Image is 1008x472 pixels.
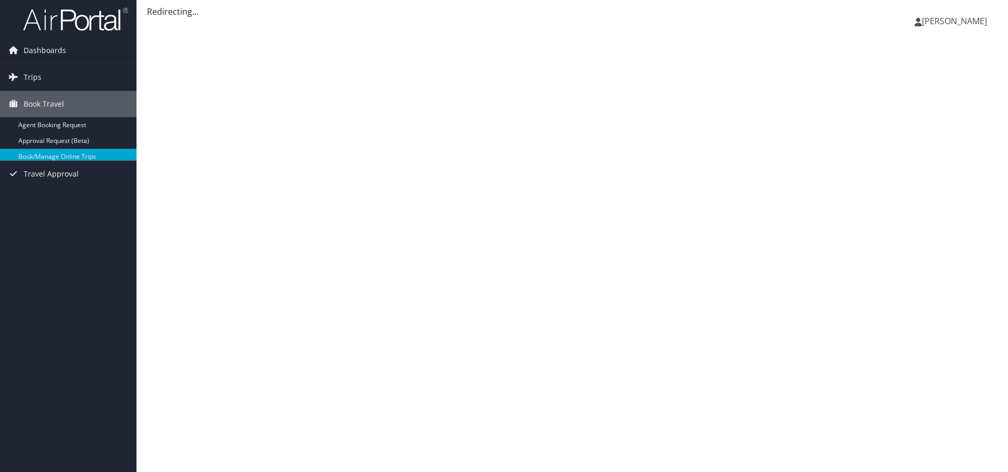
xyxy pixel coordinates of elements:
[24,64,41,90] span: Trips
[915,5,997,37] a: [PERSON_NAME]
[23,7,128,32] img: airportal-logo.png
[24,91,64,117] span: Book Travel
[922,15,987,27] span: [PERSON_NAME]
[147,5,997,18] div: Redirecting...
[24,37,66,64] span: Dashboards
[24,161,79,187] span: Travel Approval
